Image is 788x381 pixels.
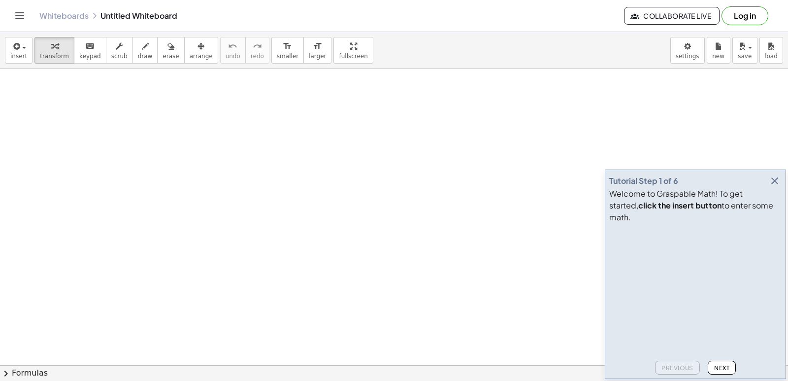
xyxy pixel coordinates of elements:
[309,53,326,60] span: larger
[111,53,128,60] span: scrub
[253,40,262,52] i: redo
[333,37,373,64] button: fullscreen
[157,37,184,64] button: erase
[722,6,768,25] button: Log in
[5,37,33,64] button: insert
[85,40,95,52] i: keyboard
[303,37,331,64] button: format_sizelarger
[732,37,757,64] button: save
[313,40,322,52] i: format_size
[339,53,367,60] span: fullscreen
[277,53,298,60] span: smaller
[676,53,699,60] span: settings
[738,53,752,60] span: save
[609,188,782,223] div: Welcome to Graspable Math! To get started, to enter some math.
[220,37,246,64] button: undoundo
[226,53,240,60] span: undo
[707,37,730,64] button: new
[40,53,69,60] span: transform
[714,364,729,372] span: Next
[712,53,724,60] span: new
[283,40,292,52] i: format_size
[132,37,158,64] button: draw
[106,37,133,64] button: scrub
[632,11,711,20] span: Collaborate Live
[10,53,27,60] span: insert
[79,53,101,60] span: keypad
[228,40,237,52] i: undo
[34,37,74,64] button: transform
[163,53,179,60] span: erase
[765,53,778,60] span: load
[74,37,106,64] button: keyboardkeypad
[759,37,783,64] button: load
[624,7,720,25] button: Collaborate Live
[245,37,269,64] button: redoredo
[12,8,28,24] button: Toggle navigation
[138,53,153,60] span: draw
[271,37,304,64] button: format_sizesmaller
[39,11,89,21] a: Whiteboards
[190,53,213,60] span: arrange
[251,53,264,60] span: redo
[708,361,736,375] button: Next
[609,175,678,187] div: Tutorial Step 1 of 6
[638,200,722,210] b: click the insert button
[670,37,705,64] button: settings
[184,37,218,64] button: arrange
